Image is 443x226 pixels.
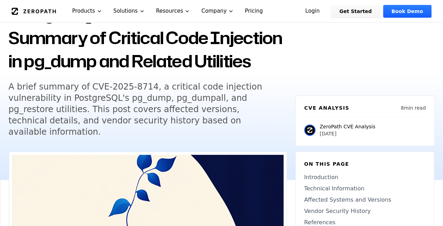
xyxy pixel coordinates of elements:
p: ZeroPath CVE Analysis [320,123,375,130]
h6: On this page [304,160,425,167]
a: Introduction [304,173,425,182]
h1: PostgreSQL CVE-2025-8714: Brief Summary of Critical Code Injection in pg_dump and Related Utilities [8,3,287,73]
a: Book Demo [383,5,431,18]
p: [DATE] [320,130,375,137]
img: ZeroPath CVE Analysis [304,124,315,136]
a: Vendor Security History [304,207,425,215]
a: Affected Systems and Versions [304,196,425,204]
a: Login [297,5,328,18]
p: 8 min read [401,104,426,111]
h5: A brief summary of CVE-2025-8714, a critical code injection vulnerability in PostgreSQL's pg_dump... [8,81,279,138]
h6: CVE Analysis [304,104,349,111]
a: Get Started [331,5,380,18]
a: Technical Information [304,184,425,193]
